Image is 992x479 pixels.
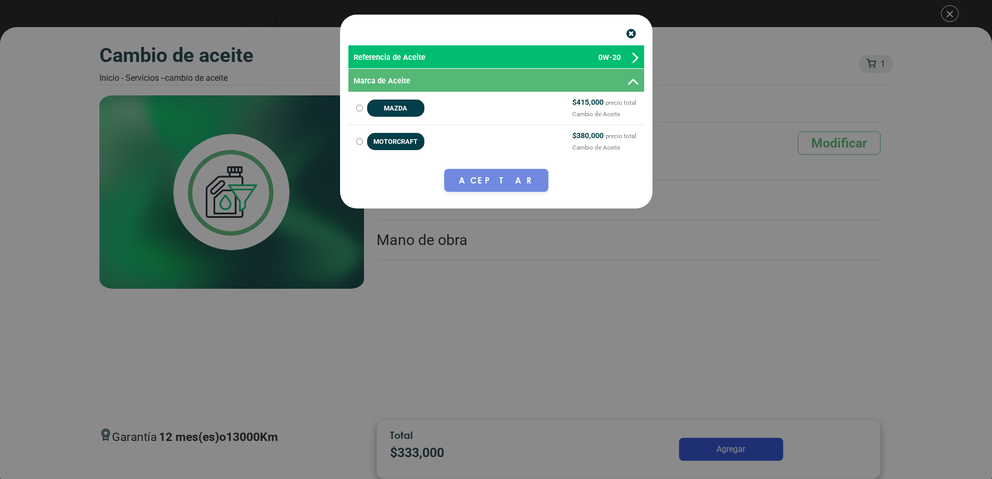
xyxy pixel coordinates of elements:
span: $ 415,000 [572,98,636,118]
input: MAZDA $415,000 precio totalCambio de Aceite [356,105,363,112]
span: MOTORCRAFT [367,133,424,150]
span: 0W-20 [598,52,621,64]
span: MAZDA [367,100,424,117]
span: Marca de Aceite [354,76,410,87]
small: precio total Cambio de Aceite [572,132,636,151]
span: Referencia de Aceite [354,52,425,64]
p: 5W-20 [368,28,618,41]
input: MOTORCRAFT $380,000 precio totalCambio de Aceite [356,138,363,145]
button: Aceptar [444,169,548,192]
span: $ 380,000 [572,131,636,152]
small: precio total Cambio de Aceite [572,99,636,118]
